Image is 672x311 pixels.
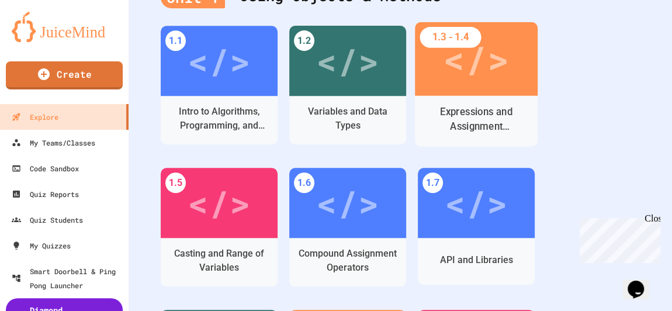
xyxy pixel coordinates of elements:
div: </> [188,34,251,87]
div: 1.3 - 1.4 [420,27,481,48]
div: Quiz Students [12,213,83,227]
div: </> [316,34,379,87]
div: </> [445,177,508,229]
div: </> [443,31,509,87]
div: 1.5 [165,172,186,193]
div: 1.2 [294,30,314,51]
div: </> [188,177,251,229]
div: Expressions and Assignment Statements [424,105,529,134]
div: API and Libraries [440,253,513,267]
iframe: chat widget [575,213,660,263]
div: 1.7 [422,172,443,193]
div: Explore [12,110,58,124]
div: </> [316,177,379,229]
div: My Teams/Classes [12,136,95,150]
div: Chat with us now!Close [5,5,81,74]
a: Create [6,61,123,89]
div: Compound Assignment Operators [298,247,397,275]
div: My Quizzes [12,239,71,253]
div: Casting and Range of Variables [169,247,269,275]
div: Smart Doorbell & Ping Pong Launcher [12,264,124,292]
div: 1.1 [165,30,186,51]
div: 1.6 [294,172,314,193]
div: Code Sandbox [12,161,79,175]
div: Quiz Reports [12,187,79,201]
img: logo-orange.svg [12,12,117,42]
div: Variables and Data Types [298,105,397,133]
div: Intro to Algorithms, Programming, and Compilers [169,105,269,133]
iframe: chat widget [623,264,660,299]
